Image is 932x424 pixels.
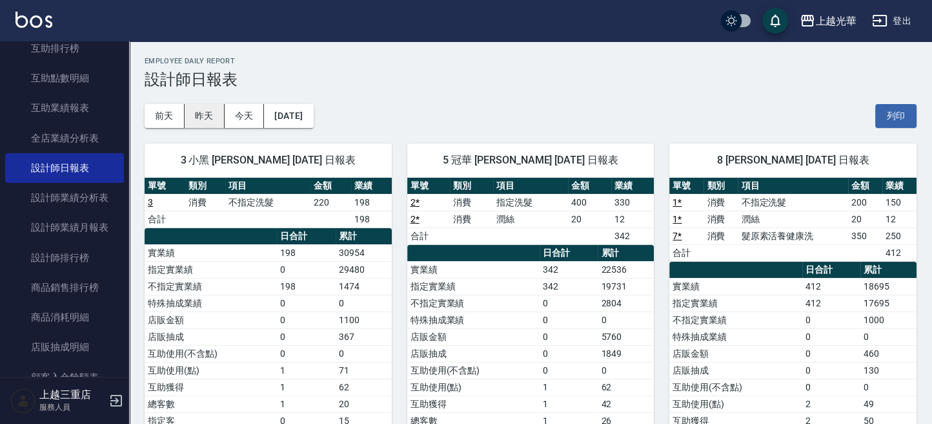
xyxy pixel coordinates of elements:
p: 服務人員 [39,401,105,413]
button: save [762,8,788,34]
td: 髮原素活養健康洗 [738,228,847,244]
td: 49 [860,396,917,412]
td: 412 [802,278,861,295]
a: 顧客入金餘額表 [5,363,124,392]
h2: Employee Daily Report [145,57,917,65]
td: 19731 [598,278,654,295]
td: 0 [540,328,598,345]
td: 1000 [860,312,917,328]
td: 342 [540,261,598,278]
a: 設計師日報表 [5,153,124,183]
th: 單號 [407,178,451,195]
td: 2804 [598,295,654,312]
td: 12 [882,211,917,228]
td: 0 [802,345,861,362]
table: a dense table [145,178,392,228]
a: 全店業績分析表 [5,123,124,153]
td: 潤絲 [493,211,568,228]
button: 登出 [867,9,917,33]
td: 指定洗髮 [493,194,568,211]
td: 實業績 [407,261,540,278]
td: 合計 [669,244,704,261]
td: 消費 [704,194,738,211]
td: 29480 [336,261,392,278]
td: 150 [882,194,917,211]
td: 412 [882,244,917,261]
td: 0 [540,345,598,362]
a: 互助業績報表 [5,93,124,123]
td: 0 [277,295,336,312]
td: 店販金額 [145,312,277,328]
td: 店販抽成 [407,345,540,362]
th: 累計 [860,262,917,279]
td: 0 [802,328,861,345]
td: 71 [336,362,392,379]
td: 互助獲得 [407,396,540,412]
td: 1 [277,379,336,396]
td: 250 [882,228,917,244]
a: 互助點數明細 [5,63,124,93]
td: 互助使用(點) [407,379,540,396]
td: 1474 [336,278,392,295]
button: 昨天 [185,104,225,128]
th: 類別 [450,178,493,195]
td: 198 [277,278,336,295]
div: 上越光華 [815,13,856,29]
td: 0 [336,295,392,312]
td: 42 [598,396,654,412]
td: 特殊抽成業績 [407,312,540,328]
td: 實業績 [145,244,277,261]
span: 8 [PERSON_NAME] [DATE] 日報表 [685,154,901,167]
td: 總客數 [145,396,277,412]
td: 0 [802,362,861,379]
th: 單號 [145,178,185,195]
td: 特殊抽成業績 [145,295,277,312]
td: 20 [848,211,882,228]
a: 商品銷售排行榜 [5,273,124,302]
td: 指定實業績 [407,278,540,295]
td: 30954 [336,244,392,261]
table: a dense table [669,178,917,262]
table: a dense table [407,178,654,245]
td: 1849 [598,345,654,362]
td: 1 [277,362,336,379]
td: 200 [848,194,882,211]
td: 400 [568,194,611,211]
th: 日合計 [540,245,598,262]
td: 不指定實業績 [407,295,540,312]
td: 消費 [185,194,226,211]
h5: 上越三重店 [39,388,105,401]
th: 累計 [336,228,392,245]
td: 店販金額 [669,345,802,362]
td: 合計 [145,211,185,228]
td: 0 [277,345,336,362]
th: 金額 [568,178,611,195]
td: 22536 [598,261,654,278]
td: 互助使用(點) [145,362,277,379]
th: 單號 [669,178,704,195]
td: 0 [540,312,598,328]
td: 0 [277,312,336,328]
td: 198 [277,244,336,261]
td: 412 [802,295,861,312]
td: 367 [336,328,392,345]
th: 業績 [882,178,917,195]
th: 金額 [310,178,351,195]
td: 130 [860,362,917,379]
a: 設計師排行榜 [5,243,124,273]
a: 3 [148,197,153,207]
button: 今天 [225,104,265,128]
th: 累計 [598,245,654,262]
td: 不指定洗髮 [225,194,310,211]
td: 342 [540,278,598,295]
td: 460 [860,345,917,362]
td: 互助使用(不含點) [669,379,802,396]
td: 消費 [450,194,493,211]
td: 不指定實業績 [669,312,802,328]
th: 日合計 [802,262,861,279]
th: 日合計 [277,228,336,245]
td: 1 [540,379,598,396]
td: 0 [277,328,336,345]
th: 類別 [185,178,226,195]
td: 消費 [704,211,738,228]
